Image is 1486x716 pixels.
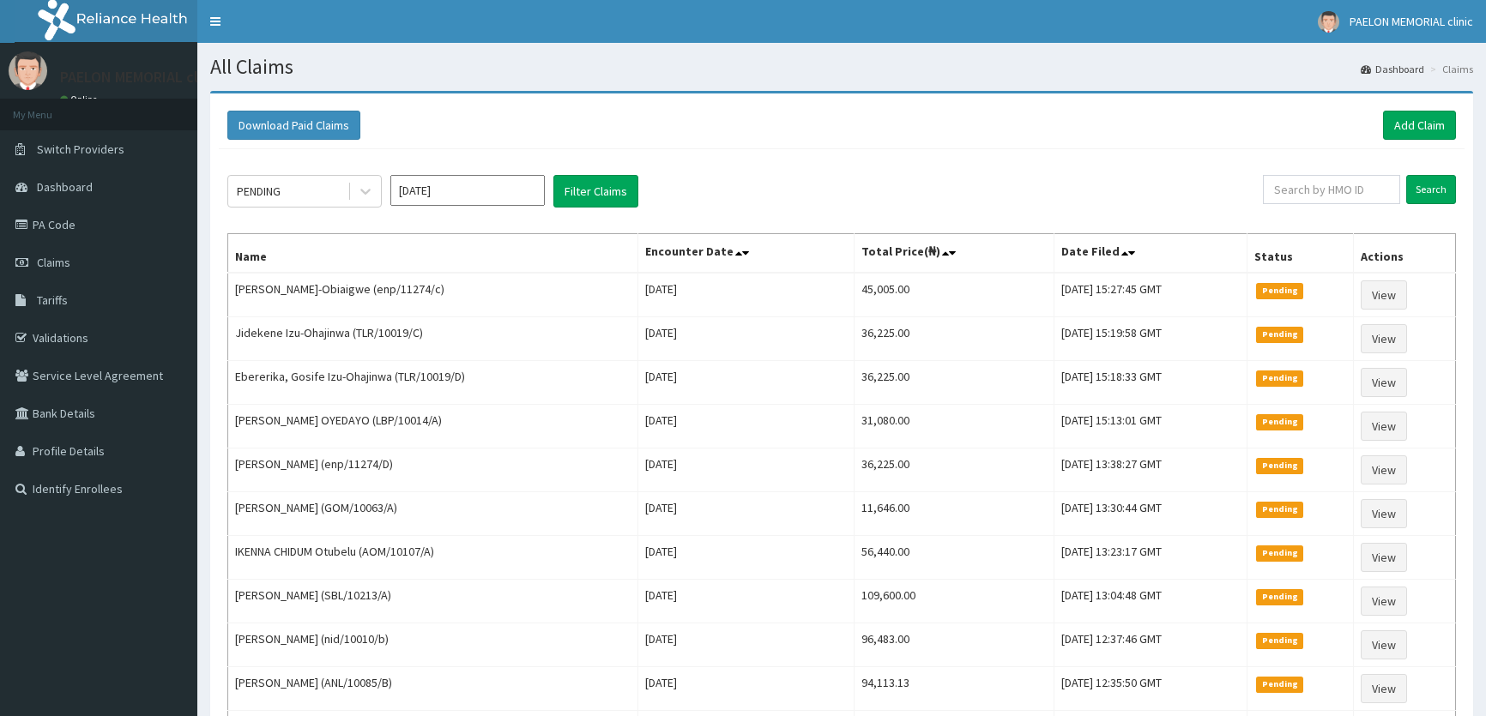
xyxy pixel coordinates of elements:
a: View [1361,455,1407,484]
th: Actions [1353,234,1455,274]
span: Pending [1256,327,1303,342]
td: [PERSON_NAME] (nid/10010/b) [228,623,638,667]
span: Claims [37,255,70,270]
th: Status [1247,234,1354,274]
a: View [1361,630,1407,659]
p: PAELON MEMORIAL clinic [60,69,221,85]
td: 56,440.00 [855,536,1054,580]
button: Filter Claims [553,175,638,208]
td: 31,080.00 [855,405,1054,448]
span: Switch Providers [37,141,124,157]
td: [DATE] 12:35:50 GMT [1054,667,1247,711]
td: [DATE] 13:23:17 GMT [1054,536,1247,580]
td: [DATE] 13:38:27 GMT [1054,448,1247,492]
td: [DATE] 13:04:48 GMT [1054,580,1247,623]
td: [DATE] 12:37:46 GMT [1054,623,1247,667]
td: [DATE] 15:13:01 GMT [1054,405,1247,448]
span: Pending [1256,283,1303,298]
td: [DATE] [638,492,855,536]
span: Pending [1256,545,1303,561]
td: [DATE] [638,317,855,361]
td: [DATE] [638,273,855,317]
h1: All Claims [210,56,1473,78]
td: 36,225.00 [855,317,1054,361]
span: Pending [1256,458,1303,473]
a: View [1361,543,1407,572]
a: View [1361,412,1407,441]
input: Search by HMO ID [1263,175,1400,204]
td: 36,225.00 [855,448,1054,492]
td: [DATE] [638,667,855,711]
input: Search [1406,175,1456,204]
th: Date Filed [1054,234,1247,274]
input: Select Month and Year [390,175,545,206]
td: [DATE] 15:18:33 GMT [1054,361,1247,405]
td: IKENNA CHIDUM Otubelu (AOM/10107/A) [228,536,638,580]
span: Pending [1256,677,1303,692]
a: Online [60,93,101,105]
td: [DATE] [638,405,855,448]
a: View [1361,324,1407,353]
td: [PERSON_NAME] (SBL/10213/A) [228,580,638,623]
a: View [1361,499,1407,528]
th: Name [228,234,638,274]
th: Total Price(₦) [855,234,1054,274]
img: User Image [1318,11,1339,33]
td: Ebererika, Gosife Izu-Ohajinwa (TLR/10019/D) [228,361,638,405]
td: Jidekene Izu-Ohajinwa (TLR/10019/C) [228,317,638,361]
td: [DATE] [638,580,855,623]
a: Add Claim [1383,111,1456,140]
td: 36,225.00 [855,361,1054,405]
td: 94,113.13 [855,667,1054,711]
td: [DATE] [638,448,855,492]
span: Pending [1256,589,1303,605]
td: [PERSON_NAME] OYEDAYO (LBP/10014/A) [228,405,638,448]
td: [PERSON_NAME] (enp/11274/D) [228,448,638,492]
a: Dashboard [1361,62,1424,76]
span: Dashboard [37,179,93,195]
a: View [1361,587,1407,616]
td: [DATE] [638,623,855,667]
td: [DATE] 15:27:45 GMT [1054,273,1247,317]
a: View [1361,280,1407,310]
a: View [1361,368,1407,397]
div: PENDING [237,183,281,200]
td: [PERSON_NAME] (GOM/10063/A) [228,492,638,536]
td: 45,005.00 [855,273,1054,317]
td: [DATE] 15:19:58 GMT [1054,317,1247,361]
td: [DATE] [638,536,855,580]
td: [PERSON_NAME] (ANL/10085/B) [228,667,638,711]
td: 96,483.00 [855,623,1054,667]
th: Encounter Date [638,234,855,274]
span: PAELON MEMORIAL clinic [1350,14,1473,29]
img: User Image [9,51,47,90]
span: Pending [1256,502,1303,517]
td: 11,646.00 [855,492,1054,536]
button: Download Paid Claims [227,111,360,140]
span: Tariffs [37,292,68,308]
span: Pending [1256,633,1303,648]
li: Claims [1426,62,1473,76]
td: [PERSON_NAME]-Obiaigwe (enp/11274/c) [228,273,638,317]
td: [DATE] [638,361,855,405]
span: Pending [1256,414,1303,430]
span: Pending [1256,370,1303,386]
td: 109,600.00 [855,580,1054,623]
a: View [1361,674,1407,703]
td: [DATE] 13:30:44 GMT [1054,492,1247,536]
